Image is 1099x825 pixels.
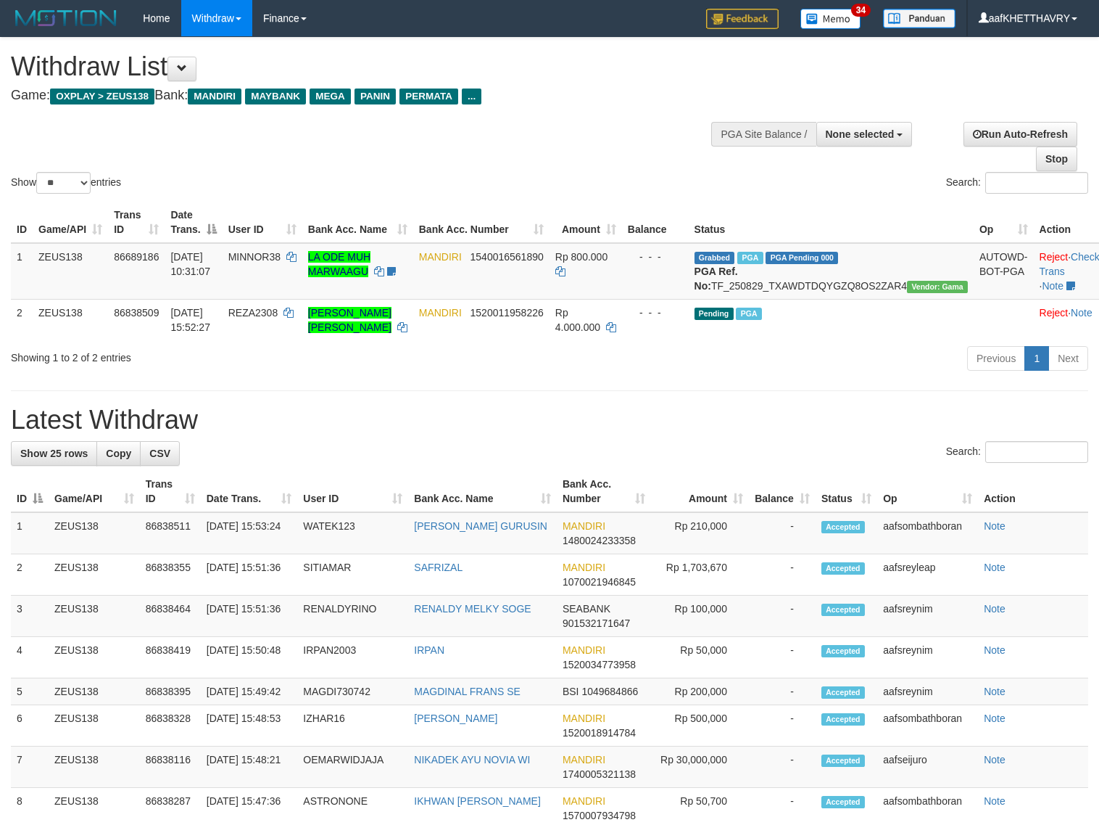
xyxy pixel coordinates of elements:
span: CSV [149,448,170,459]
a: Note [984,713,1005,724]
span: REZA2308 [228,307,278,319]
th: Date Trans.: activate to sort column descending [165,202,222,243]
span: Rp 4.000.000 [555,307,600,333]
span: PERMATA [399,89,458,104]
td: ZEUS138 [49,596,140,637]
th: Op: activate to sort column ascending [877,471,978,512]
span: Accepted [821,562,865,575]
span: PGA Pending [766,252,838,264]
span: Copy 901532171647 to clipboard [563,617,630,629]
a: Show 25 rows [11,441,97,466]
th: User ID: activate to sort column ascending [297,471,408,512]
span: Marked by aafkaynarin [737,252,763,264]
div: - - - [628,305,683,320]
span: Show 25 rows [20,448,88,459]
span: Marked by aafsreyleap [736,308,761,320]
td: IZHAR16 [297,705,408,747]
span: Vendor URL: https://trx31.1velocity.biz [907,281,968,293]
th: Action [978,471,1088,512]
span: PANIN [354,89,396,104]
span: MANDIRI [563,754,605,766]
h1: Withdraw List [11,52,718,81]
a: Note [984,795,1005,807]
span: Accepted [821,521,865,533]
a: MAGDINAL FRANS SE [414,686,521,697]
a: RENALDY MELKY SOGE [414,603,531,615]
img: MOTION_logo.png [11,7,121,29]
span: Copy 1480024233358 to clipboard [563,535,636,546]
span: Copy 1520011958226 to clipboard [470,307,544,319]
th: Date Trans.: activate to sort column ascending [201,471,298,512]
td: [DATE] 15:49:42 [201,678,298,705]
td: 4 [11,637,49,678]
td: WATEK123 [297,512,408,554]
label: Search: [946,172,1088,194]
a: Note [984,520,1005,532]
td: aafsreynim [877,637,978,678]
span: Copy 1520034773958 to clipboard [563,659,636,670]
span: MANDIRI [188,89,241,104]
td: 1 [11,243,33,300]
a: NIKADEK AYU NOVIA WI [414,754,530,766]
th: Bank Acc. Name: activate to sort column ascending [408,471,557,512]
span: MANDIRI [563,795,605,807]
h1: Latest Withdraw [11,406,1088,435]
span: MANDIRI [563,562,605,573]
td: Rp 210,000 [651,512,749,554]
td: 86838511 [140,512,201,554]
a: SAFRIZAL [414,562,463,573]
td: ZEUS138 [49,747,140,788]
td: [DATE] 15:51:36 [201,596,298,637]
td: Rp 100,000 [651,596,749,637]
select: Showentries [36,172,91,194]
td: [DATE] 15:48:53 [201,705,298,747]
a: IRPAN [414,644,444,656]
th: ID [11,202,33,243]
td: 6 [11,705,49,747]
span: Copy 1070021946845 to clipboard [563,576,636,588]
td: aafsreynim [877,678,978,705]
td: - [749,747,816,788]
input: Search: [985,441,1088,463]
span: MANDIRI [563,713,605,724]
a: Note [984,686,1005,697]
td: [DATE] 15:50:48 [201,637,298,678]
a: LA ODE MUH MARWAAGU [308,251,370,277]
img: panduan.png [883,9,955,28]
span: MEGA [310,89,351,104]
span: 34 [851,4,871,17]
td: ZEUS138 [33,299,108,340]
a: Next [1048,346,1088,371]
td: [DATE] 15:48:21 [201,747,298,788]
span: Grabbed [694,252,735,264]
td: ZEUS138 [49,637,140,678]
span: None selected [826,128,895,140]
th: Trans ID: activate to sort column ascending [140,471,201,512]
td: 3 [11,596,49,637]
td: AUTOWD-BOT-PGA [974,243,1034,300]
td: ZEUS138 [49,512,140,554]
span: MINNOR38 [228,251,281,263]
span: OXPLAY > ZEUS138 [50,89,154,104]
td: [DATE] 15:53:24 [201,512,298,554]
th: Bank Acc. Number: activate to sort column ascending [557,471,651,512]
span: Accepted [821,755,865,767]
td: - [749,596,816,637]
td: ZEUS138 [49,554,140,596]
span: [DATE] 15:52:27 [170,307,210,333]
td: 86838116 [140,747,201,788]
td: ZEUS138 [49,705,140,747]
th: Status [689,202,974,243]
a: 1 [1024,346,1049,371]
td: OEMARWIDJAJA [297,747,408,788]
td: Rp 30,000,000 [651,747,749,788]
td: 86838464 [140,596,201,637]
td: MAGDI730742 [297,678,408,705]
td: RENALDYRINO [297,596,408,637]
td: Rp 1,703,670 [651,554,749,596]
th: Status: activate to sort column ascending [816,471,877,512]
td: ZEUS138 [33,243,108,300]
td: 5 [11,678,49,705]
th: Game/API: activate to sort column ascending [49,471,140,512]
a: [PERSON_NAME] [414,713,497,724]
